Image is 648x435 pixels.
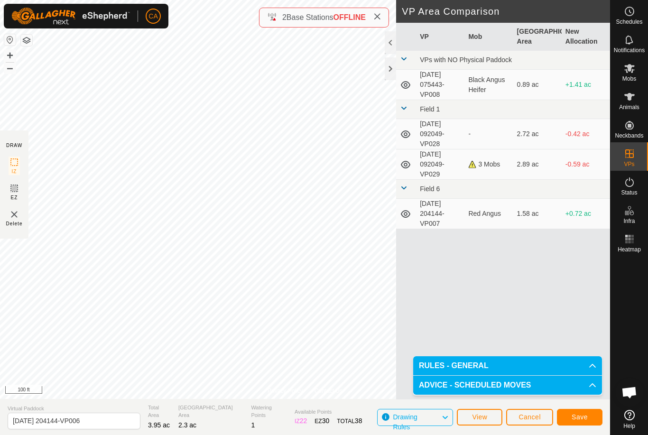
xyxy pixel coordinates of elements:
[615,133,643,139] span: Neckbands
[315,416,329,426] div: EZ
[282,13,287,21] span: 2
[468,159,509,169] div: 3 Mobs
[420,105,440,113] span: Field 1
[251,404,287,419] span: Watering Points
[295,408,362,416] span: Available Points
[355,417,362,425] span: 38
[557,409,602,426] button: Save
[420,56,512,64] span: VPs with NO Physical Paddock
[9,209,20,220] img: VP
[416,70,464,100] td: [DATE] 075443-VP008
[468,75,509,95] div: Black Angus Heifer
[11,8,130,25] img: Gallagher Logo
[616,19,642,25] span: Schedules
[413,376,602,395] p-accordion-header: ADVICE - SCHEDULED MOVES
[562,119,610,149] td: -0.42 ac
[513,70,562,100] td: 0.89 ac
[333,13,366,21] span: OFFLINE
[322,417,330,425] span: 30
[419,381,531,389] span: ADVICE - SCHEDULED MOVES
[513,199,562,229] td: 1.58 ac
[6,142,22,149] div: DRAW
[468,129,509,139] div: -
[413,356,602,375] p-accordion-header: RULES - GENERAL
[506,409,553,426] button: Cancel
[572,413,588,421] span: Save
[178,404,243,419] span: [GEOGRAPHIC_DATA] Area
[300,417,307,425] span: 22
[402,6,610,17] h2: VP Area Comparison
[513,149,562,180] td: 2.89 ac
[619,104,639,110] span: Animals
[287,13,333,21] span: Base Stations
[562,70,610,100] td: +1.41 ac
[315,387,343,395] a: Contact Us
[148,421,170,429] span: 3.95 ac
[623,423,635,429] span: Help
[251,421,255,429] span: 1
[268,387,303,395] a: Privacy Policy
[178,421,196,429] span: 2.3 ac
[621,190,637,195] span: Status
[468,209,509,219] div: Red Angus
[457,409,502,426] button: View
[562,199,610,229] td: +0.72 ac
[562,149,610,180] td: -0.59 ac
[416,119,464,149] td: [DATE] 092049-VP028
[518,413,541,421] span: Cancel
[393,413,417,431] span: Drawing Rules
[615,378,644,407] a: Open chat
[148,404,171,419] span: Total Area
[562,23,610,51] th: New Allocation
[472,413,487,421] span: View
[416,199,464,229] td: [DATE] 204144-VP007
[614,47,645,53] span: Notifications
[6,220,23,227] span: Delete
[416,23,464,51] th: VP
[21,35,32,46] button: Map Layers
[623,218,635,224] span: Infra
[513,119,562,149] td: 2.72 ac
[420,185,440,193] span: Field 6
[416,149,464,180] td: [DATE] 092049-VP029
[4,50,16,61] button: +
[337,416,362,426] div: TOTAL
[12,168,17,175] span: IZ
[4,62,16,74] button: –
[8,405,140,413] span: Virtual Paddock
[464,23,513,51] th: Mob
[419,362,489,370] span: RULES - GENERAL
[148,11,157,21] span: CA
[513,23,562,51] th: [GEOGRAPHIC_DATA] Area
[4,34,16,46] button: Reset Map
[611,406,648,433] a: Help
[622,76,636,82] span: Mobs
[618,247,641,252] span: Heatmap
[624,161,634,167] span: VPs
[295,416,307,426] div: IZ
[11,194,18,201] span: EZ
